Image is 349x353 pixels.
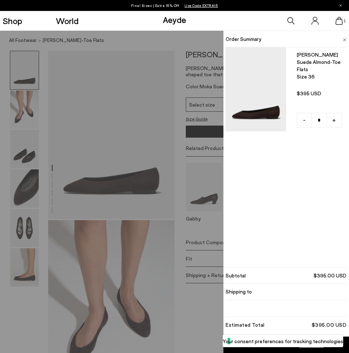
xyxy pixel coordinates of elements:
span: Shipping to [226,288,252,295]
a: 1 [335,17,343,25]
a: Aeyde [163,14,186,25]
p: Final Sizes | Extra 15% Off [131,2,218,9]
a: - [297,113,312,128]
span: $395 USD [297,90,344,97]
div: Estimated Total [226,322,265,327]
span: Navigate to /collections/ss25-final-sizes [184,3,218,8]
a: World [56,16,78,25]
a: + [327,113,342,128]
span: 1 [343,19,346,23]
img: AEYDE-ELLIE-KID-SUEDE-LEATHER-MOKA-1_900x.jpg [226,47,286,131]
span: - [303,115,306,124]
a: Shop [3,16,22,25]
li: Subtotal [226,267,346,284]
span: $395.00 USD [314,272,346,279]
span: Order Summary [226,35,261,43]
button: Your consent preferences for tracking technologies [223,335,343,347]
span: + [332,115,336,124]
span: Size 36 [297,73,344,80]
div: $395.00 USD [312,322,347,327]
span: [PERSON_NAME] suede almond-toe flats [297,51,344,73]
label: Your consent preferences for tracking technologies [223,337,343,345]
